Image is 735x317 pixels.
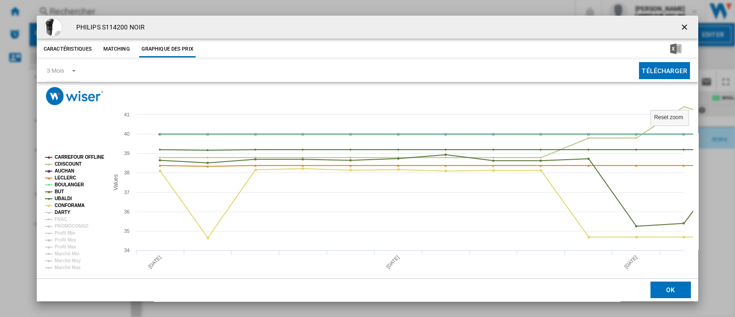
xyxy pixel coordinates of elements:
[124,248,130,253] tspan: 34
[385,254,400,270] tspan: [DATE]
[55,189,64,194] tspan: BUT
[55,251,79,256] tspan: Marché Min
[623,254,639,270] tspan: [DATE]
[124,112,130,117] tspan: 41
[124,209,130,214] tspan: 36
[124,131,130,137] tspan: 40
[680,23,691,34] ng-md-icon: getI18NText('BUTTONS.CLOSE_DIALOG')
[96,41,137,58] button: Matching
[654,114,683,121] tspan: Reset zoom
[124,170,130,175] tspan: 38
[72,23,145,32] h4: PHILIPS S114200 NOIR
[124,150,130,156] tspan: 39
[147,254,162,270] tspan: [DATE]
[55,168,74,173] tspan: AUCHAN
[55,265,81,270] tspan: Marché Max
[55,244,76,249] tspan: Profil Max
[37,16,698,301] md-dialog: Product popup
[55,217,67,222] tspan: FNAC
[124,228,130,234] tspan: 35
[46,87,103,105] img: logo_wiser_300x94.png
[676,18,695,36] button: getI18NText('BUTTONS.CLOSE_DIALOG')
[55,258,81,263] tspan: Marché Moy
[47,67,64,74] div: 3 Mois
[55,231,75,236] tspan: Profil Min
[55,161,82,167] tspan: CDISCOUNT
[670,43,681,54] img: excel-24x24.png
[139,41,196,58] button: Graphique des prix
[124,190,130,195] tspan: 37
[55,203,85,208] tspan: CONFORAMA
[55,210,70,215] tspan: DARTY
[650,282,691,298] button: OK
[113,174,119,190] tspan: Values
[55,224,89,229] tspan: PROMOCONSO
[55,175,76,180] tspan: LECLERC
[55,237,77,242] tspan: Profil Moy
[55,155,104,160] tspan: CARREFOUR OFFLINE
[639,62,690,79] button: Télécharger
[656,41,696,58] button: Télécharger au format Excel
[55,196,72,201] tspan: UBALDI
[44,18,62,36] img: 8720689018821_h_f_l_0
[41,41,94,58] button: Caractéristiques
[55,182,84,187] tspan: BOULANGER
